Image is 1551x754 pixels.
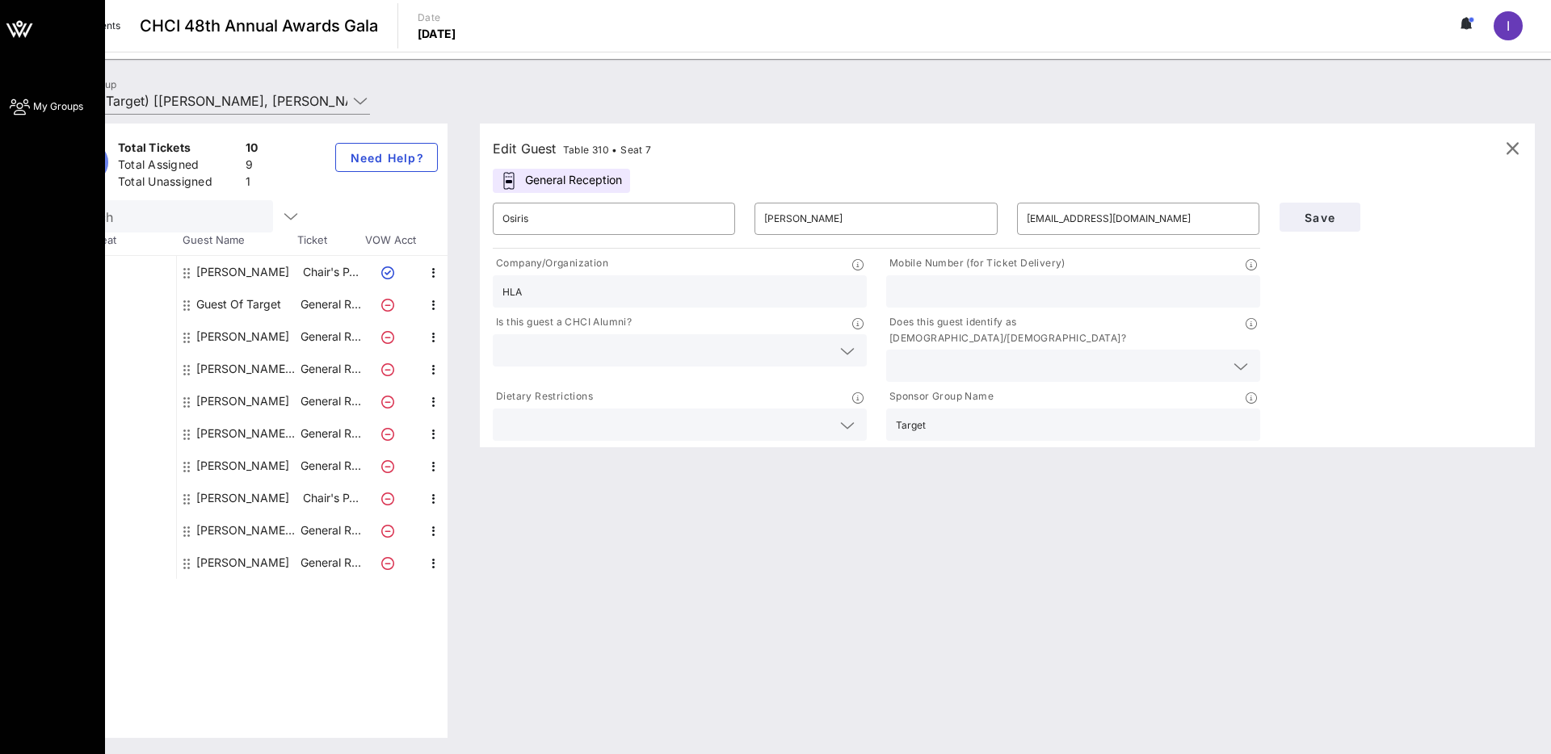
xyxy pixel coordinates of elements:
[55,232,176,249] span: Table, Seat
[140,14,378,38] span: CHCI 48th Annual Awards Gala
[298,288,363,320] p: General R…
[298,482,363,514] p: Chair's P…
[1292,211,1347,224] span: Save
[298,256,363,288] p: Chair's P…
[298,547,363,579] p: General R…
[1027,206,1250,232] input: Email*
[418,10,456,26] p: Date
[55,256,176,288] div: 310 • 1
[886,314,1246,346] p: Does this guest identify as [DEMOGRAPHIC_DATA]/[DEMOGRAPHIC_DATA]?
[1280,203,1360,232] button: Save
[493,255,608,272] p: Company/Organization
[118,140,239,160] div: Total Tickets
[502,206,725,232] input: First Name*
[55,417,176,450] div: 310 • 6
[297,232,362,249] span: Ticket
[246,174,258,194] div: 1
[55,288,176,320] div: 310 • 2
[335,143,438,172] button: Need Help?
[764,206,987,232] input: Last Name*
[493,169,630,193] div: General Reception
[418,26,456,42] p: [DATE]
[196,417,298,450] div: Brianna Saenz Target
[298,385,363,417] p: General R…
[196,353,298,385] div: Alexis Acevedo Target
[362,232,418,249] span: VOW Acct
[196,514,298,547] div: Andres Majia Target
[55,353,176,385] div: 310 • 4
[55,514,176,547] div: 310 • 9
[1507,18,1510,34] span: I
[246,140,258,160] div: 10
[55,450,176,482] div: 310 • 7
[118,157,239,177] div: Total Assigned
[493,137,652,160] div: Edit Guest
[1494,11,1523,40] div: I
[196,288,281,320] div: Guest Of Target
[196,547,289,579] div: Ivelisse Porroa
[55,482,176,514] div: 310 • 8
[298,450,363,482] p: General R…
[886,388,994,405] p: Sponsor Group Name
[563,144,652,156] span: Table 310 • Seat 7
[493,314,632,331] p: Is this guest a CHCI Alumni?
[298,417,363,450] p: General R…
[10,97,83,116] a: My Groups
[55,320,176,353] div: 310 • 3
[196,385,289,417] div: Angela Puma
[298,353,363,385] p: General R…
[298,320,363,353] p: General R…
[118,174,239,194] div: Total Unassigned
[349,151,424,165] span: Need Help?
[196,482,289,514] div: Cristina Antelo
[55,547,176,579] div: 310 • 10
[196,450,289,482] div: Osiris Morel
[493,388,593,405] p: Dietary Restrictions
[298,514,363,547] p: General R…
[246,157,258,177] div: 9
[33,99,83,114] span: My Groups
[55,385,176,417] div: 310 • 5
[176,232,297,249] span: Guest Name
[196,320,289,353] div: Ric Torres II
[886,255,1066,272] p: Mobile Number (for Ticket Delivery)
[196,256,289,288] div: Isaac Reyes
